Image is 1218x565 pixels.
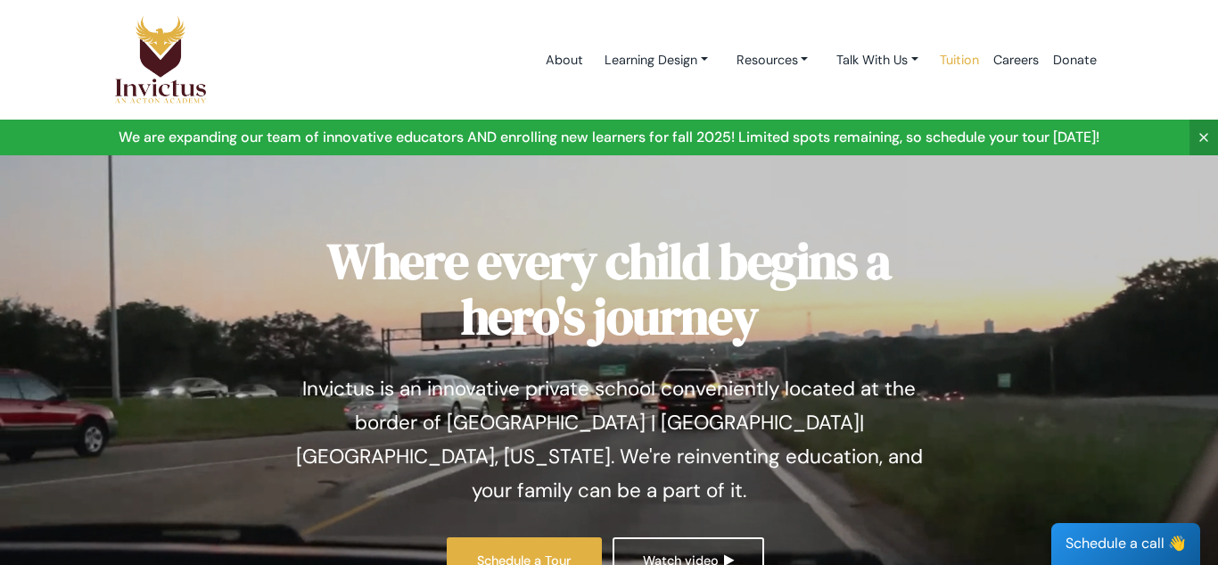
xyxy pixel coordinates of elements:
[284,372,934,508] p: Invictus is an innovative private school conveniently located at the border of [GEOGRAPHIC_DATA] ...
[590,44,722,77] a: Learning Design
[1051,523,1200,565] div: Schedule a call 👋
[986,22,1046,98] a: Careers
[1046,22,1104,98] a: Donate
[933,22,986,98] a: Tuition
[822,44,933,77] a: Talk With Us
[284,234,934,344] h1: Where every child begins a hero's journey
[722,44,823,77] a: Resources
[539,22,590,98] a: About
[114,15,207,104] img: Logo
